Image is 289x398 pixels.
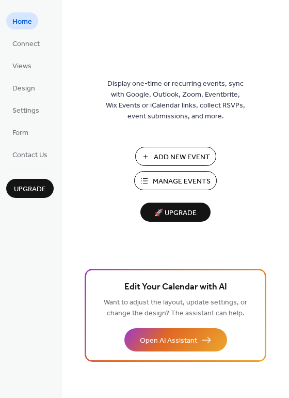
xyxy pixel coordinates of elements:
[135,147,216,166] button: Add New Event
[124,328,227,351] button: Open AI Assistant
[6,35,46,52] a: Connect
[14,184,46,195] span: Upgrade
[12,128,28,139] span: Form
[12,39,40,50] span: Connect
[134,171,217,190] button: Manage Events
[6,12,38,29] a: Home
[12,83,35,94] span: Design
[6,179,54,198] button: Upgrade
[153,176,211,187] span: Manage Events
[6,79,41,96] a: Design
[6,57,38,74] a: Views
[106,79,245,122] span: Display one-time or recurring events, sync with Google, Outlook, Zoom, Eventbrite, Wix Events or ...
[6,146,54,163] a: Contact Us
[12,105,39,116] span: Settings
[154,152,210,163] span: Add New Event
[6,124,35,141] a: Form
[12,150,47,161] span: Contact Us
[140,203,211,222] button: 🚀 Upgrade
[6,101,45,118] a: Settings
[104,296,247,320] span: Want to adjust the layout, update settings, or change the design? The assistant can help.
[147,206,204,220] span: 🚀 Upgrade
[12,17,32,27] span: Home
[12,61,31,72] span: Views
[140,335,197,346] span: Open AI Assistant
[124,280,227,295] span: Edit Your Calendar with AI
